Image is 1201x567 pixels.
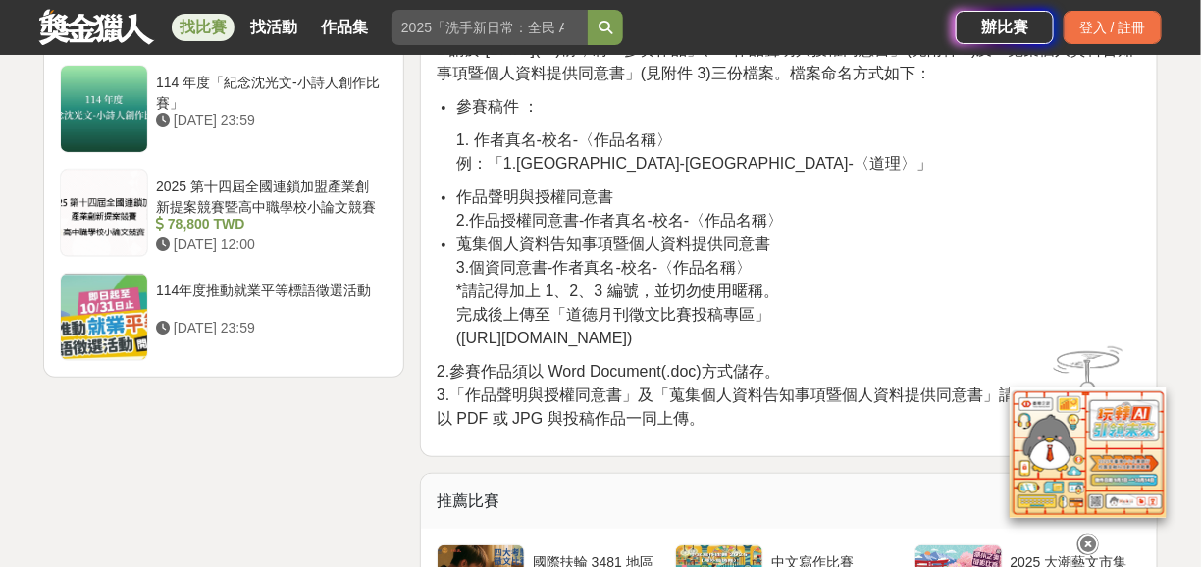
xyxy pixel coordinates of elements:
[1064,11,1162,44] div: 登入 / 註冊
[456,283,780,299] span: *請記得加上 1、2、3 編號，並切勿使用暱稱。
[392,10,588,45] input: 2025「洗手新日常：全民 ALL IN」洗手歌全台徵選
[242,14,305,41] a: 找活動
[156,281,380,318] div: 114年度推動就業平等標語徵選活動
[156,177,380,214] div: 2025 第十四屆全國連鎖加盟產業創新提案競賽暨高中職學校小論文競賽
[437,387,1140,427] span: 3.「作品聲明與授權同意書」及「蒐集個人資料告知事項暨個人資料提供同意書」請自行列印親簽後，以 PDF 或 JPG 與投稿作品一同上傳。
[172,14,235,41] a: 找比賽
[437,363,780,380] span: 2.參賽作品須以 Word Document(.doc)方式儲存。
[1010,377,1167,507] img: d2146d9a-e6f6-4337-9592-8cefde37ba6b.png
[456,306,770,323] span: 完成後上傳至「道德月刊徵文比賽投稿專區」
[156,318,380,338] div: [DATE] 23:59
[456,155,932,172] span: 例：「1.[GEOGRAPHIC_DATA]-[GEOGRAPHIC_DATA]-〈道理〉」
[956,11,1054,44] a: 辦比賽
[156,73,380,110] div: 114 年度「紀念沈光文-小詩人創作比賽」
[437,41,1134,81] span: 1.請於 [DATE](一)前，將「參賽作品」、「作品聲明與授權同意書」(見附件 2)及「蒐集個人資料告知事項暨個人資料提供同意書」(見附件 3)三份檔案。檔案命名方式如下：
[456,259,752,276] span: 3.個資同意書-作者真名-校名-〈作品名稱〉
[156,214,380,234] div: 78,800 TWD
[456,330,633,346] span: ([URL][DOMAIN_NAME])
[456,188,613,205] span: 作品聲明與授權同意書
[456,131,672,148] span: 1. 作者真名-校名-〈作品名稱〉
[60,169,388,257] a: 2025 第十四屆全國連鎖加盟產業創新提案競賽暨高中職學校小論文競賽 78,800 TWD [DATE] 12:00
[456,98,539,115] span: 參賽稿件 ：
[156,234,380,255] div: [DATE] 12:00
[60,65,388,153] a: 114 年度「紀念沈光文-小詩人創作比賽」 [DATE] 23:59
[456,212,783,229] span: 2.作品授權同意書-作者真名-校名-〈作品名稱〉
[60,273,388,361] a: 114年度推動就業平等標語徵選活動 [DATE] 23:59
[313,14,376,41] a: 作品集
[421,474,1157,529] div: 推薦比賽
[456,235,770,252] span: 蒐集個人資料告知事項暨個人資料提供同意書
[156,110,380,130] div: [DATE] 23:59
